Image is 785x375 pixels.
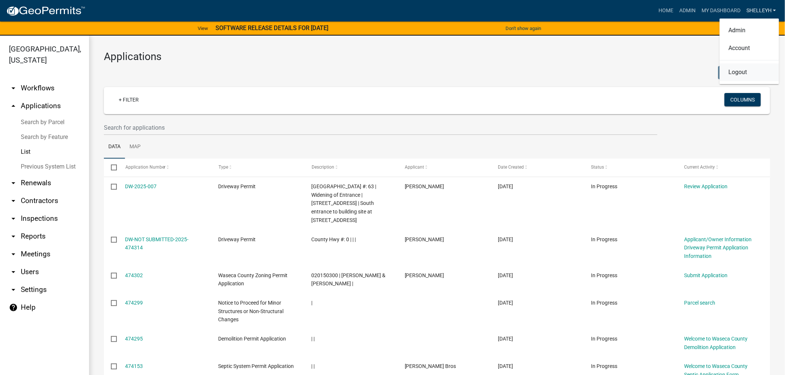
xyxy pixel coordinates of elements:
span: 09/05/2025 [498,183,513,189]
i: help [9,303,18,312]
a: + Filter [113,93,145,106]
span: 09/05/2025 [498,236,513,242]
span: In Progress [591,272,617,278]
i: arrow_drop_down [9,250,18,259]
a: Map [125,135,145,159]
a: 474295 [125,336,143,342]
datatable-header-cell: Type [211,159,304,176]
span: Septic System Permit Application [219,363,294,369]
span: 020150300 | RYAN LEE & KIMBERLY ANN KASL | [312,272,386,287]
a: Logout [720,63,779,81]
a: Data [104,135,125,159]
span: Allen Nelson [405,236,444,242]
span: 09/05/2025 [498,363,513,369]
span: Waseca County Zoning Permit Application [219,272,288,287]
span: 09/05/2025 [498,272,513,278]
datatable-header-cell: Select [104,159,118,176]
span: Applicant [405,165,424,170]
i: arrow_drop_down [9,84,18,93]
span: Current Activity [684,165,715,170]
a: shelleyh [743,4,779,18]
a: Driveway Permit Application Information [684,245,749,259]
span: In Progress [591,300,617,306]
span: 09/05/2025 [498,300,513,306]
span: Type [219,165,228,170]
a: 474299 [125,300,143,306]
strong: SOFTWARE RELEASE DETAILS FOR [DATE] [216,24,328,31]
datatable-header-cell: Current Activity [677,159,770,176]
a: Account [720,39,779,57]
span: In Progress [591,183,617,189]
span: Date Created [498,165,524,170]
datatable-header-cell: Application Number [118,159,211,176]
a: Admin [720,21,779,39]
datatable-header-cell: Status [584,159,677,176]
i: arrow_drop_down [9,179,18,187]
a: Review Application [684,183,727,189]
span: Status [591,165,604,170]
span: James Bros [405,363,456,369]
span: 09/05/2025 [498,336,513,342]
input: Search for applications [104,120,657,135]
span: In Progress [591,363,617,369]
span: Driveway Permit [219,236,256,242]
span: | [312,300,313,306]
span: Allen Nelson [405,183,444,189]
span: | | [312,336,315,342]
i: arrow_drop_down [9,196,18,205]
span: Description [312,165,334,170]
datatable-header-cell: Description [305,159,398,176]
span: Application Number [125,165,166,170]
i: arrow_drop_up [9,102,18,110]
button: Columns [725,93,761,106]
span: County Hwy #: 63 | Widening of Entrance | 25836 170TH ST | South entrance to building site at 258... [312,183,377,223]
i: arrow_drop_down [9,285,18,294]
datatable-header-cell: Applicant [398,159,491,176]
div: shelleyh [720,19,779,84]
span: | | [312,363,315,369]
span: County Hwy #: 0 | | | [312,236,356,242]
a: View [195,22,211,34]
a: Welcome to Waseca County Demolition Application [684,336,748,350]
a: Admin [676,4,699,18]
span: Notice to Proceed for Minor Structures or Non-Structural Changes [219,300,284,323]
span: In Progress [591,236,617,242]
datatable-header-cell: Date Created [491,159,584,176]
i: arrow_drop_down [9,232,18,241]
a: Parcel search [684,300,715,306]
button: Don't show again [503,22,544,34]
a: Submit Application [684,272,727,278]
a: Home [656,4,676,18]
a: Applicant/Owner Information [684,236,752,242]
a: My Dashboard [699,4,743,18]
span: In Progress [591,336,617,342]
span: Driveway Permit [219,183,256,189]
a: DW-2025-007 [125,183,157,189]
span: Demolition Permit Application [219,336,286,342]
a: DW-NOT SUBMITTED-2025-474314 [125,236,189,251]
i: arrow_drop_down [9,268,18,276]
i: arrow_drop_down [9,214,18,223]
h3: Applications [104,50,770,63]
a: 474302 [125,272,143,278]
span: Kim Kasl [405,272,444,278]
a: 474153 [125,363,143,369]
button: Bulk Actions [718,66,770,79]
